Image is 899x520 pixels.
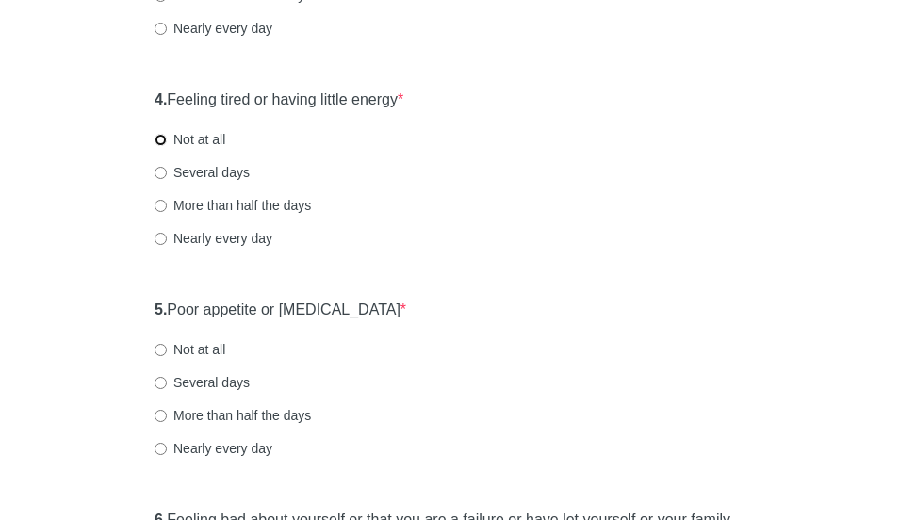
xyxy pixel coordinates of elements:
[155,163,250,182] label: Several days
[155,344,167,356] input: Not at all
[155,373,250,392] label: Several days
[155,130,225,149] label: Not at all
[155,23,167,35] input: Nearly every day
[155,340,225,359] label: Not at all
[155,200,167,212] input: More than half the days
[155,196,311,215] label: More than half the days
[155,167,167,179] input: Several days
[155,443,167,455] input: Nearly every day
[155,377,167,389] input: Several days
[155,91,167,107] strong: 4.
[155,439,272,458] label: Nearly every day
[155,89,403,111] label: Feeling tired or having little energy
[155,410,167,422] input: More than half the days
[155,406,311,425] label: More than half the days
[155,134,167,146] input: Not at all
[155,301,167,317] strong: 5.
[155,19,272,38] label: Nearly every day
[155,300,406,321] label: Poor appetite or [MEDICAL_DATA]
[155,229,272,248] label: Nearly every day
[155,233,167,245] input: Nearly every day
